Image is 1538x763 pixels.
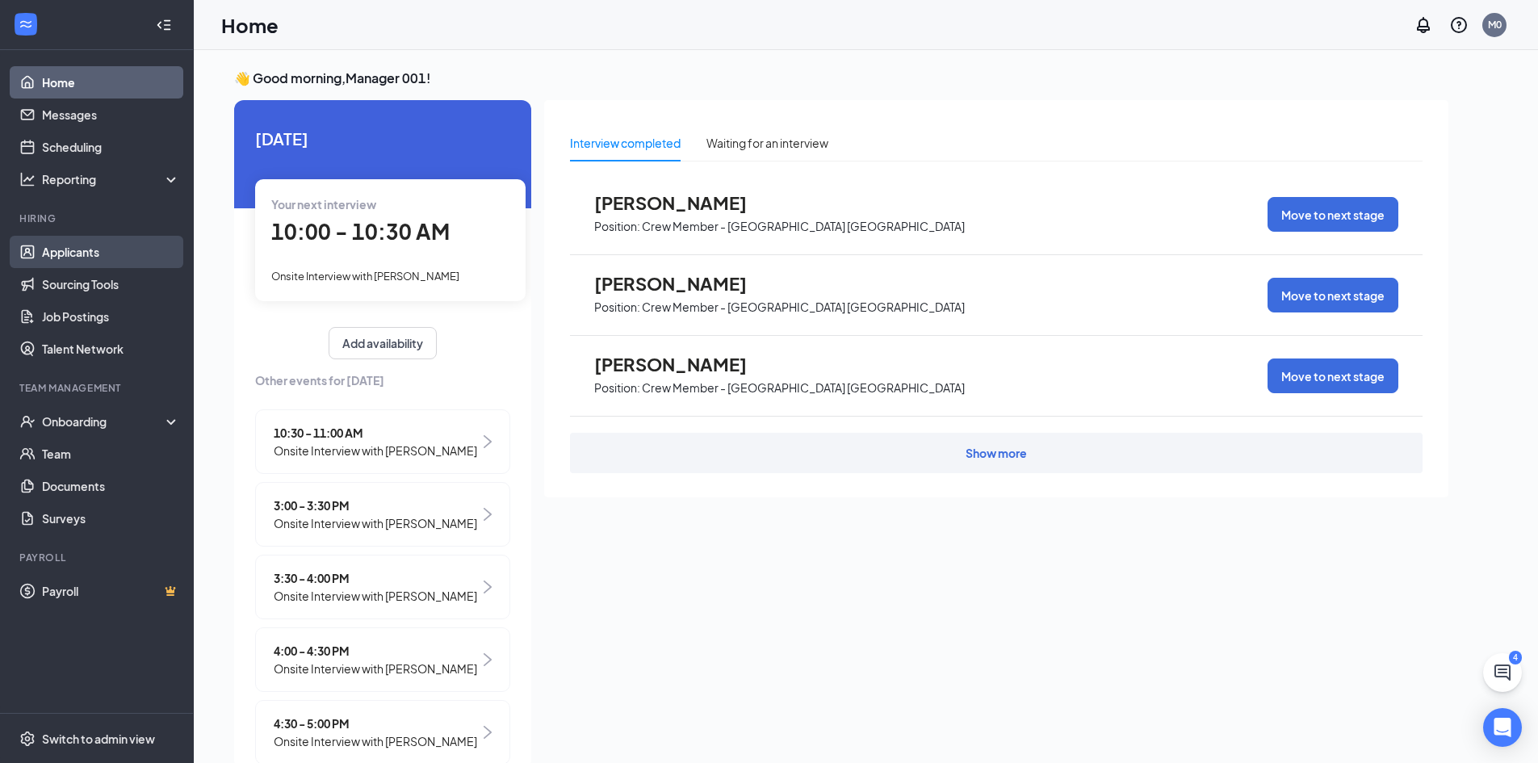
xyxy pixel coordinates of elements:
[1493,663,1512,682] svg: ChatActive
[329,327,437,359] button: Add availability
[19,413,36,430] svg: UserCheck
[19,171,36,187] svg: Analysis
[1488,18,1502,31] div: M0
[255,371,510,389] span: Other events for [DATE]
[706,134,828,152] div: Waiting for an interview
[274,642,477,660] span: 4:00 - 4:30 PM
[594,354,772,375] span: [PERSON_NAME]
[271,197,376,212] span: Your next interview
[274,569,477,587] span: 3:30 - 4:00 PM
[271,270,459,283] span: Onsite Interview with [PERSON_NAME]
[42,300,180,333] a: Job Postings
[19,551,177,564] div: Payroll
[42,131,180,163] a: Scheduling
[594,219,640,234] p: Position:
[255,126,510,151] span: [DATE]
[42,731,155,747] div: Switch to admin view
[42,236,180,268] a: Applicants
[42,502,180,535] a: Surveys
[274,514,477,532] span: Onsite Interview with [PERSON_NAME]
[274,660,477,677] span: Onsite Interview with [PERSON_NAME]
[42,575,180,607] a: PayrollCrown
[1483,708,1522,747] div: Open Intercom Messenger
[570,134,681,152] div: Interview completed
[274,497,477,514] span: 3:00 - 3:30 PM
[274,732,477,750] span: Onsite Interview with [PERSON_NAME]
[1268,278,1398,312] button: Move to next stage
[42,470,180,502] a: Documents
[594,300,640,315] p: Position:
[642,300,965,315] p: Crew Member - [GEOGRAPHIC_DATA] [GEOGRAPHIC_DATA]
[156,17,172,33] svg: Collapse
[594,273,772,294] span: [PERSON_NAME]
[274,442,477,459] span: Onsite Interview with [PERSON_NAME]
[42,99,180,131] a: Messages
[966,445,1027,461] div: Show more
[19,212,177,225] div: Hiring
[274,587,477,605] span: Onsite Interview with [PERSON_NAME]
[1268,197,1398,232] button: Move to next stage
[594,380,640,396] p: Position:
[42,438,180,470] a: Team
[19,731,36,747] svg: Settings
[274,715,477,732] span: 4:30 - 5:00 PM
[221,11,279,39] h1: Home
[42,171,181,187] div: Reporting
[42,413,166,430] div: Onboarding
[1449,15,1469,35] svg: QuestionInfo
[42,333,180,365] a: Talent Network
[42,66,180,99] a: Home
[642,380,965,396] p: Crew Member - [GEOGRAPHIC_DATA] [GEOGRAPHIC_DATA]
[1268,358,1398,393] button: Move to next stage
[642,219,965,234] p: Crew Member - [GEOGRAPHIC_DATA] [GEOGRAPHIC_DATA]
[274,424,477,442] span: 10:30 - 11:00 AM
[1509,651,1522,664] div: 4
[18,16,34,32] svg: WorkstreamLogo
[594,192,772,213] span: [PERSON_NAME]
[1483,653,1522,692] button: ChatActive
[42,268,180,300] a: Sourcing Tools
[234,69,1448,87] h3: 👋 Good morning, Manager 001 !
[1414,15,1433,35] svg: Notifications
[19,381,177,395] div: Team Management
[271,218,450,245] span: 10:00 - 10:30 AM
